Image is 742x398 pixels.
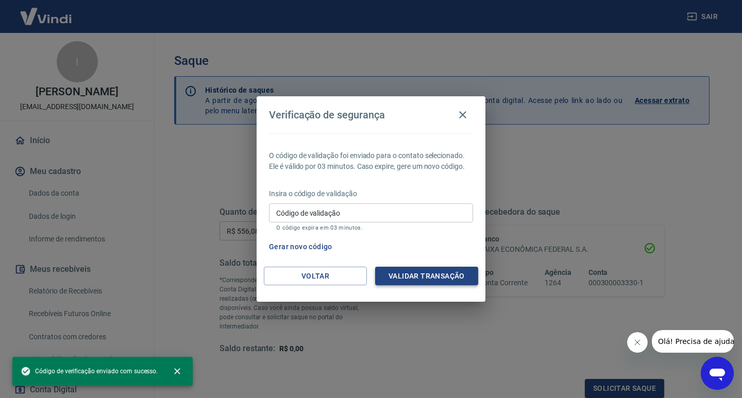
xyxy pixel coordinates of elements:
[276,224,466,231] p: O código expira em 03 minutos.
[21,366,158,376] span: Código de verificação enviado com sucesso.
[269,188,473,199] p: Insira o código de validação
[6,7,87,15] span: Olá! Precisa de ajuda?
[269,150,473,172] p: O código de validação foi enviado para o contato selecionado. Ele é válido por 03 minutos. Caso e...
[264,267,367,286] button: Voltar
[265,237,336,256] button: Gerar novo código
[701,357,734,390] iframe: Botão para abrir a janela de mensagens
[652,330,734,353] iframe: Mensagem da empresa
[269,109,385,121] h4: Verificação de segurança
[166,360,189,383] button: close
[375,267,478,286] button: Validar transação
[627,332,648,353] iframe: Fechar mensagem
